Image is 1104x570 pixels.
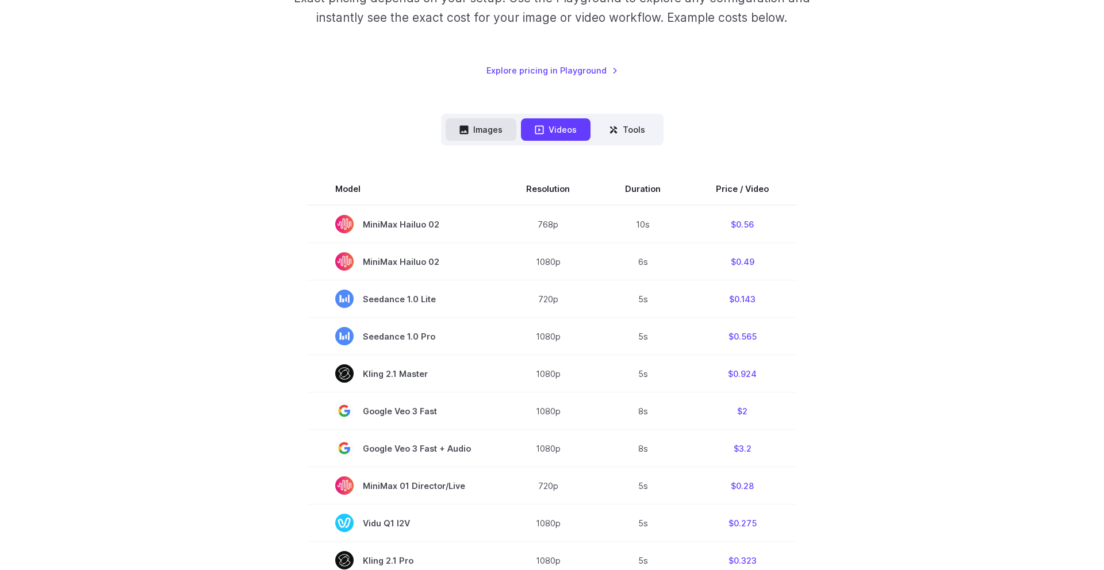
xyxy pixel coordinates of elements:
button: Tools [595,118,659,141]
td: 6s [597,243,688,280]
td: 720p [499,467,597,504]
td: 1080p [499,504,597,542]
td: $0.28 [688,467,796,504]
td: 1080p [499,430,597,467]
td: $0.56 [688,205,796,243]
td: 5s [597,280,688,318]
td: 1080p [499,392,597,430]
td: 5s [597,504,688,542]
span: MiniMax Hailuo 02 [335,215,471,233]
th: Price / Video [688,173,796,205]
td: $0.49 [688,243,796,280]
th: Duration [597,173,688,205]
td: 720p [499,280,597,318]
span: MiniMax 01 Director/Live [335,476,471,495]
a: Explore pricing in Playground [486,64,618,77]
span: Seedance 1.0 Lite [335,290,471,308]
td: 8s [597,392,688,430]
td: $0.275 [688,504,796,542]
button: Images [446,118,516,141]
button: Videos [521,118,591,141]
span: Seedance 1.0 Pro [335,327,471,345]
span: Google Veo 3 Fast + Audio [335,439,471,457]
span: Kling 2.1 Pro [335,551,471,569]
td: $0.924 [688,355,796,392]
span: Google Veo 3 Fast [335,402,471,420]
td: 1080p [499,318,597,355]
span: Vidu Q1 I2V [335,514,471,532]
td: 5s [597,318,688,355]
td: $2 [688,392,796,430]
span: Kling 2.1 Master [335,364,471,383]
td: $3.2 [688,430,796,467]
td: $0.143 [688,280,796,318]
th: Model [308,173,499,205]
td: 5s [597,467,688,504]
td: 10s [597,205,688,243]
th: Resolution [499,173,597,205]
span: MiniMax Hailuo 02 [335,252,471,271]
td: 1080p [499,355,597,392]
td: $0.565 [688,318,796,355]
td: 1080p [499,243,597,280]
td: 768p [499,205,597,243]
td: 8s [597,430,688,467]
td: 5s [597,355,688,392]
